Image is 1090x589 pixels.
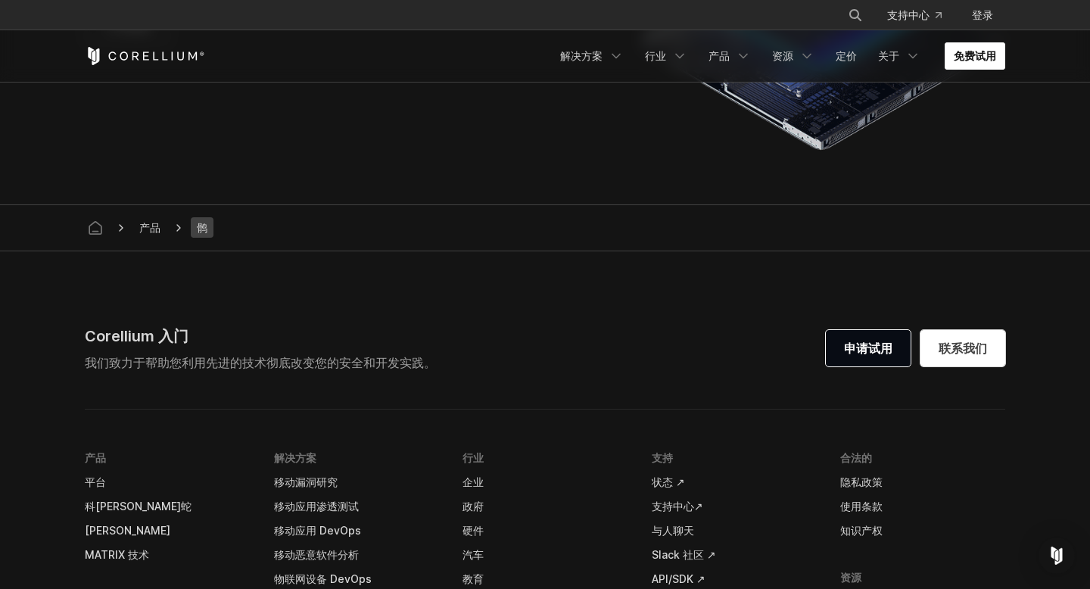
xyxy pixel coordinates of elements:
font: 申请试用 [844,341,892,356]
font: 知识产权 [840,524,883,537]
font: 企业 [462,475,484,488]
font: 平台 [85,475,106,488]
div: 导航菜单 [830,2,1005,29]
font: 物联网设备 DevOps [274,572,372,585]
font: 免费试用 [954,49,996,62]
font: Corellium 入门 [85,327,188,345]
font: Slack 社区 ↗ [652,548,716,561]
font: 定价 [836,49,857,62]
font: 登录 [972,8,993,21]
div: 导航菜单 [551,42,1005,70]
font: 移动应用渗透测试 [274,500,359,513]
a: 联系我们 [920,330,1005,366]
font: 我们致力于帮助您利用先进的技术彻底改变您的安全和开发实践。 [85,355,436,370]
font: 与人聊天 [652,524,694,537]
a: 科雷利姆之家 [85,47,205,65]
font: 支持中心 [887,8,930,21]
font: [PERSON_NAME] [85,524,170,537]
font: 资源 [772,49,793,62]
font: 鹘 [197,221,207,234]
font: 产品 [708,49,730,62]
div: 产品 [133,220,167,235]
font: 移动应用 DevOps [274,524,361,537]
font: 科[PERSON_NAME]蛇 [85,500,192,513]
div: Open Intercom Messenger [1039,538,1075,574]
font: 隐私政策 [840,475,883,488]
font: 移动漏洞研究 [274,475,338,488]
button: 搜索 [842,2,869,29]
font: 联系我们 [939,341,987,356]
font: 状态 ↗ [652,475,685,488]
font: API/SDK ↗ [652,572,705,585]
a: Corellium 之家 [82,217,109,238]
font: 使用条款 [840,500,883,513]
font: 产品 [139,221,160,234]
font: 政府 [462,500,484,513]
font: 教育 [462,572,484,585]
font: 关于 [878,49,899,62]
font: MATRIX 技术 [85,548,149,561]
font: 解决方案 [560,49,603,62]
font: 行业 [645,49,666,62]
font: 汽车 [462,548,484,561]
a: 申请试用 [826,330,911,366]
font: 硬件 [462,524,484,537]
font: 移动恶意软件分析 [274,548,359,561]
font: 支持中心↗ [652,500,703,513]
